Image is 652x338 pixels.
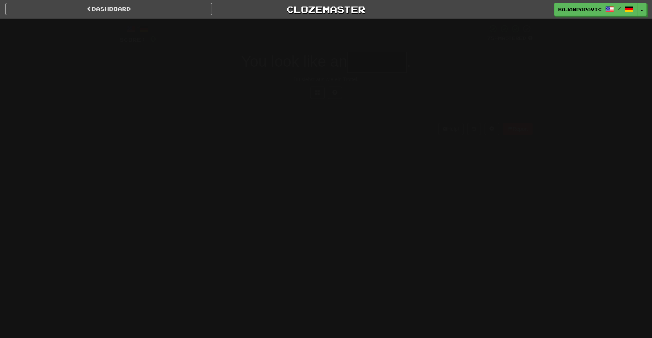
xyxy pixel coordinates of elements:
span: / [618,6,621,11]
button: Round history (alt+y) [467,123,481,135]
button: Report [503,123,532,135]
div: Mastered [487,35,533,42]
div: / [120,24,156,33]
a: bojanpopovic / [554,3,638,16]
button: Help! [438,123,464,135]
span: bojanpopovic [558,6,602,13]
span: You look like an [241,53,347,70]
a: Dashboard [5,3,212,15]
span: 0 [150,34,156,43]
span: . [407,53,411,70]
span: Score: [120,37,146,43]
div: Du siehst aus wie ein Trottel. [120,76,533,83]
span: 75 % [487,35,498,41]
button: Submit [304,103,349,119]
a: Clozemaster [223,3,429,16]
button: Switch sentence to multiple choice alt+p [310,87,325,99]
button: Single letter hint - you only get 1 per sentence and score half the points! alt+h [328,87,342,99]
